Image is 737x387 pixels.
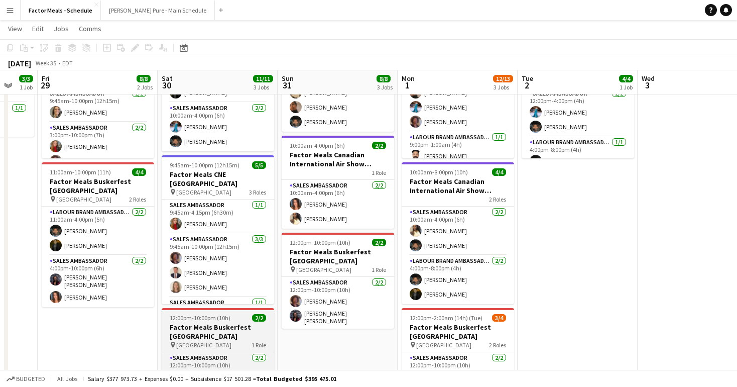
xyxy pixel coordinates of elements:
app-card-role: Sales Ambassador2/23:00pm-10:00pm (7h)[PERSON_NAME][PERSON_NAME] [42,122,154,171]
span: Tue [522,74,533,83]
span: Fri [42,74,50,83]
button: [PERSON_NAME] Pure - Main Schedule [101,1,215,20]
span: 1 Role [252,341,266,349]
span: Week 35 [33,59,58,67]
span: 5/5 [252,161,266,169]
app-card-role: Sales Ambassador3/39:45am-10:00pm (12h15m)[PERSON_NAME][PERSON_NAME][PERSON_NAME] [162,234,274,297]
app-card-role: Sales Ambassador2/212:00pm-4:00pm (4h)[PERSON_NAME][PERSON_NAME] [522,88,634,137]
app-job-card: 11:00am-10:00pm (11h)4/4Factor Meals Buskerfest [GEOGRAPHIC_DATA] [GEOGRAPHIC_DATA]2 RolesLabour ... [42,162,154,307]
span: [GEOGRAPHIC_DATA] [176,188,231,196]
span: 1 Role [372,169,386,176]
span: [GEOGRAPHIC_DATA] [56,196,111,203]
h3: Factor Meals Buskerfest [GEOGRAPHIC_DATA] [42,177,154,195]
app-card-role: Sales Ambassador1/19:45am-10:00pm (12h15m)[PERSON_NAME] [42,88,154,122]
div: 1 Job [620,83,633,91]
a: Edit [28,22,48,35]
span: 12/13 [493,75,513,82]
div: EDT [62,59,73,67]
h3: Factor Meals Buskerfest [GEOGRAPHIC_DATA] [282,247,394,265]
span: View [8,24,22,33]
span: 3/4 [492,314,506,322]
span: 3 Roles [249,188,266,196]
span: Sun [282,74,294,83]
h3: Factor Meals Canadian International Air Show [GEOGRAPHIC_DATA] [282,150,394,168]
h3: Factor Meals Canadian International Air Show [GEOGRAPHIC_DATA] [402,177,514,195]
div: 2 Jobs [137,83,153,91]
app-job-card: 12:00pm-10:00pm (10h)2/2Factor Meals Buskerfest [GEOGRAPHIC_DATA] [GEOGRAPHIC_DATA]1 RoleSales Am... [282,233,394,329]
span: [GEOGRAPHIC_DATA] [176,341,231,349]
span: 2 Roles [129,196,146,203]
span: 10:00am-8:00pm (10h) [410,168,468,176]
span: 12:00pm-10:00pm (10h) [290,239,350,246]
a: Jobs [50,22,73,35]
span: 2 [520,79,533,91]
a: Comms [75,22,105,35]
app-card-role: Sales Ambassador2/212:00pm-10:00pm (10h)[PERSON_NAME][PERSON_NAME] [PERSON_NAME] [282,277,394,329]
span: 8/8 [377,75,391,82]
app-card-role: Labour Brand Ambassadors1/19:00pm-1:00am (4h)[PERSON_NAME] [402,132,514,166]
span: Wed [642,74,655,83]
span: 4/4 [619,75,633,82]
h3: Factor Meals Buskerfest [GEOGRAPHIC_DATA] [162,323,274,341]
span: Comms [79,24,101,33]
span: 9:45am-10:00pm (12h15m) [170,161,239,169]
app-card-role: Labour Brand Ambassadors1/14:00pm-8:00pm (4h)[PERSON_NAME] [522,137,634,171]
app-card-role: Sales Ambassador2/210:00am-4:00pm (6h)[PERSON_NAME][PERSON_NAME] [402,207,514,255]
app-card-role: Labour Brand Ambassadors2/24:00pm-8:00pm (4h)[PERSON_NAME][PERSON_NAME] [402,255,514,304]
span: 12:00pm-2:00am (14h) (Tue) [410,314,482,322]
span: 10:00am-4:00pm (6h) [290,142,345,149]
h3: Factor Meals CNE [GEOGRAPHIC_DATA] [162,170,274,188]
span: 11:00am-10:00pm (11h) [50,168,111,176]
app-card-role: Sales Ambassador1/19:45am-4:15pm (6h30m)[PERSON_NAME] [162,200,274,234]
div: 1 Job [20,83,33,91]
span: 12:00pm-10:00pm (10h) [170,314,230,322]
span: 2/2 [252,314,266,322]
app-card-role: Sales Ambassador2/210:00am-4:00pm (6h)[PERSON_NAME][PERSON_NAME] [282,180,394,229]
span: [GEOGRAPHIC_DATA] [416,341,471,349]
span: 3 [640,79,655,91]
span: 4/4 [492,168,506,176]
app-card-role: Sales Ambassador2/210:00am-4:00pm (6h)[PERSON_NAME][PERSON_NAME] [162,103,274,151]
app-job-card: 10:00am-8:00pm (10h)4/4Factor Meals Canadian International Air Show [GEOGRAPHIC_DATA]2 RolesSales... [402,162,514,304]
div: [DATE] [8,58,31,68]
div: 3 Jobs [494,83,513,91]
span: [GEOGRAPHIC_DATA] [296,266,351,273]
button: Budgeted [5,373,47,384]
app-job-card: 10:00am-4:00pm (6h)2/2Factor Meals Canadian International Air Show [GEOGRAPHIC_DATA]1 RoleSales A... [282,136,394,229]
span: 29 [40,79,50,91]
div: Salary $377 973.73 + Expenses $0.00 + Subsistence $17 501.28 = [88,375,336,382]
span: 2/2 [372,239,386,246]
span: 1 Role [372,266,386,273]
span: 3/3 [19,75,33,82]
span: 2 Roles [489,341,506,349]
span: 2 Roles [489,196,506,203]
span: 4/4 [132,168,146,176]
span: Jobs [54,24,69,33]
span: Edit [32,24,44,33]
button: Factor Meals - Schedule [21,1,101,20]
div: 3 Jobs [377,83,393,91]
div: 3 Jobs [254,83,273,91]
span: Mon [402,74,415,83]
h3: Factor Meals Buskerfest [GEOGRAPHIC_DATA] [402,323,514,341]
a: View [4,22,26,35]
span: 30 [160,79,173,91]
app-job-card: 9:45am-10:00pm (12h15m)5/5Factor Meals CNE [GEOGRAPHIC_DATA] [GEOGRAPHIC_DATA]3 RolesSales Ambass... [162,155,274,304]
span: 31 [280,79,294,91]
span: All jobs [55,375,79,382]
span: 2/2 [372,142,386,149]
span: Total Budgeted $395 475.01 [256,375,336,382]
span: Budgeted [16,375,45,382]
span: 1 [400,79,415,91]
app-card-role: Labour Brand Ambassadors2/211:00am-4:00pm (5h)[PERSON_NAME][PERSON_NAME] [42,207,154,255]
span: 8/8 [137,75,151,82]
span: 11/11 [253,75,273,82]
span: Sat [162,74,173,83]
app-card-role: Sales Ambassador2/24:00pm-10:00pm (6h)[PERSON_NAME] [PERSON_NAME][PERSON_NAME] [42,255,154,307]
app-card-role: Sales Ambassador1/1 [162,297,274,331]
